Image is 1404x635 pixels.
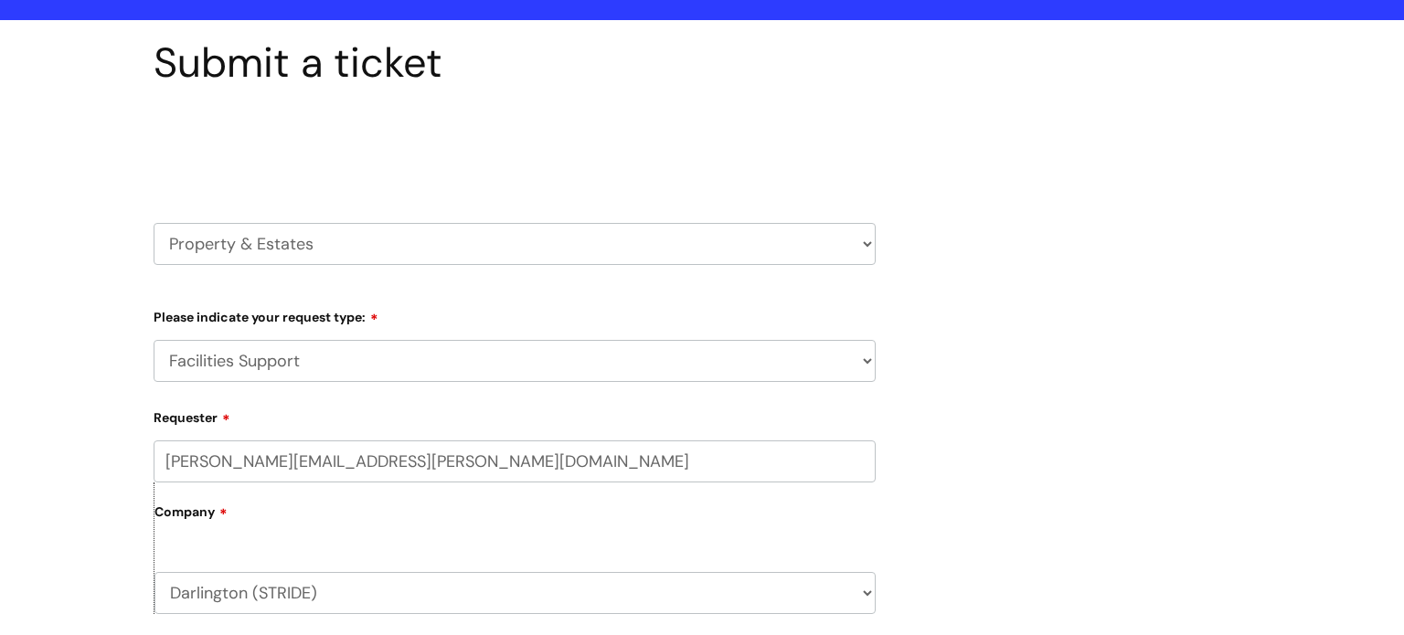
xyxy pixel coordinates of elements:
h1: Submit a ticket [154,38,876,88]
label: Please indicate your request type: [154,303,876,325]
label: Requester [154,404,876,426]
h2: Select issue type [154,130,876,164]
label: Company [154,498,876,539]
input: Email [154,440,876,482]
